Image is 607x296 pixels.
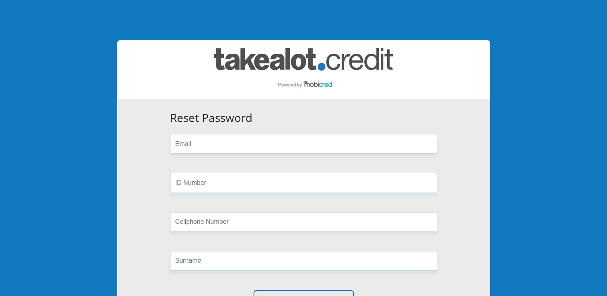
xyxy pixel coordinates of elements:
[170,134,437,154] input: Email
[214,48,393,91] img: takealot_credit logo
[170,173,437,193] input: ID Number
[170,212,437,232] input: Cellphone Number
[170,251,437,271] input: Surname
[170,111,437,125] h3: Reset Password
